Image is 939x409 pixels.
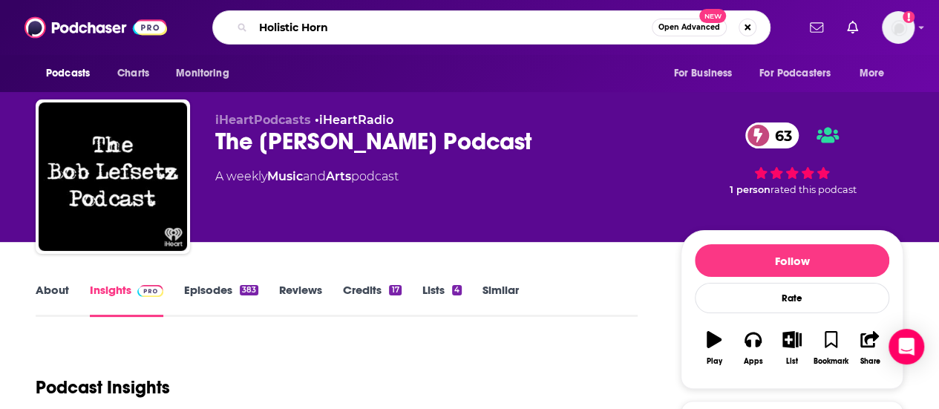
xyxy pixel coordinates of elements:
[240,285,258,295] div: 383
[695,321,733,375] button: Play
[695,244,889,277] button: Follow
[279,283,322,317] a: Reviews
[730,184,770,195] span: 1 person
[36,283,69,317] a: About
[673,63,732,84] span: For Business
[117,63,149,84] span: Charts
[750,59,852,88] button: open menu
[482,283,519,317] a: Similar
[452,285,462,295] div: 4
[903,11,915,23] svg: Add a profile image
[695,283,889,313] div: Rate
[707,357,722,366] div: Play
[860,63,885,84] span: More
[24,13,167,42] img: Podchaser - Follow, Share and Rate Podcasts
[253,16,652,39] input: Search podcasts, credits, & more...
[786,357,798,366] div: List
[46,63,90,84] span: Podcasts
[760,122,799,148] span: 63
[267,169,303,183] a: Music
[699,9,726,23] span: New
[744,357,763,366] div: Apps
[90,283,163,317] a: InsightsPodchaser Pro
[849,59,903,88] button: open menu
[326,169,351,183] a: Arts
[851,321,889,375] button: Share
[319,113,393,127] a: iHeartRadio
[215,113,311,127] span: iHeartPodcasts
[745,122,799,148] a: 63
[36,376,170,399] h1: Podcast Insights
[882,11,915,44] span: Logged in as mdekoning
[882,11,915,44] button: Show profile menu
[658,24,720,31] span: Open Advanced
[770,184,857,195] span: rated this podcast
[804,15,829,40] a: Show notifications dropdown
[184,283,258,317] a: Episodes383
[652,19,727,36] button: Open AdvancedNew
[773,321,811,375] button: List
[663,59,750,88] button: open menu
[343,283,401,317] a: Credits17
[39,102,187,251] img: The Bob Lefsetz Podcast
[303,169,326,183] span: and
[215,168,399,186] div: A weekly podcast
[212,10,770,45] div: Search podcasts, credits, & more...
[166,59,248,88] button: open menu
[811,321,850,375] button: Bookmark
[860,357,880,366] div: Share
[733,321,772,375] button: Apps
[36,59,109,88] button: open menu
[841,15,864,40] a: Show notifications dropdown
[422,283,462,317] a: Lists4
[315,113,393,127] span: •
[176,63,229,84] span: Monitoring
[889,329,924,364] div: Open Intercom Messenger
[759,63,831,84] span: For Podcasters
[882,11,915,44] img: User Profile
[681,113,903,205] div: 63 1 personrated this podcast
[814,357,848,366] div: Bookmark
[108,59,158,88] a: Charts
[389,285,401,295] div: 17
[137,285,163,297] img: Podchaser Pro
